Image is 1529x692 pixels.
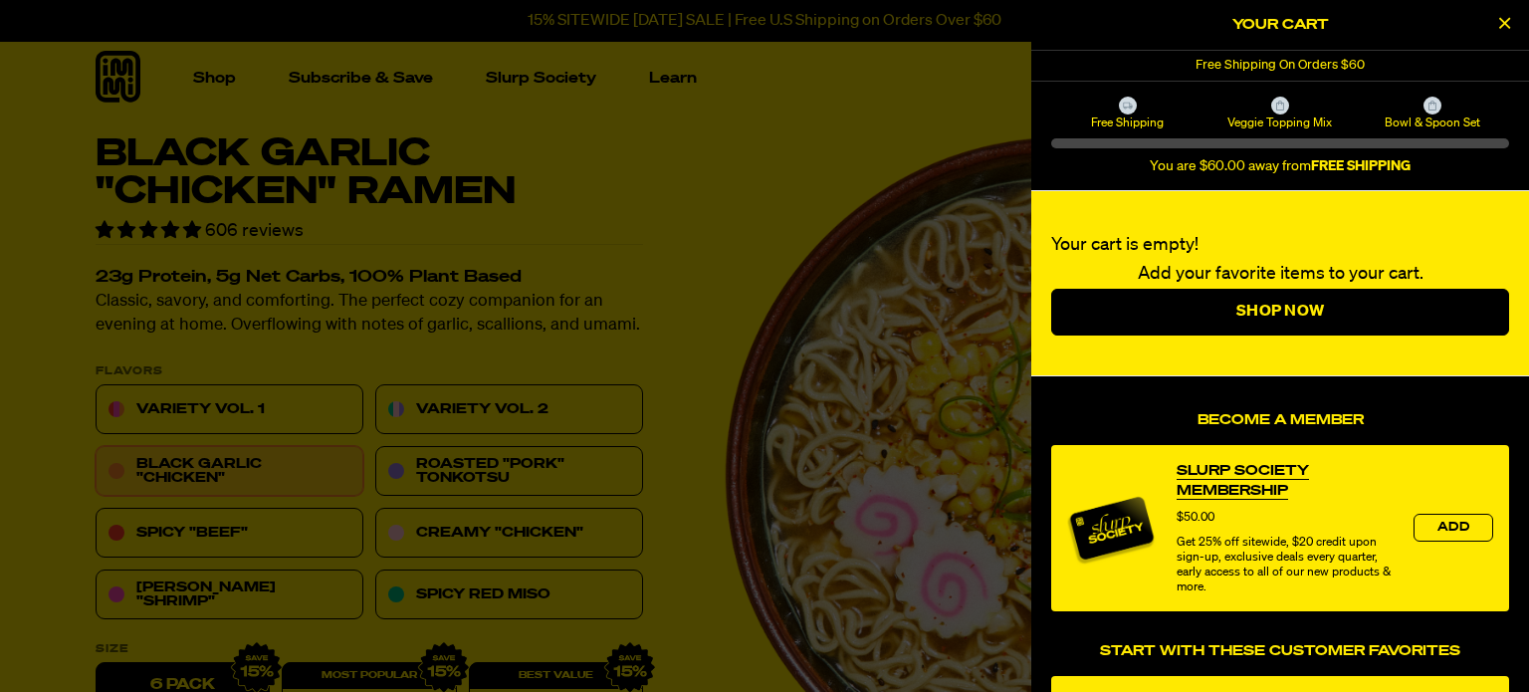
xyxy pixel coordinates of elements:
[1360,115,1506,130] span: Bowl & Spoon Set
[1206,115,1353,130] span: Veggie Topping Mix
[1054,115,1201,130] span: Free Shipping
[1311,159,1411,173] b: FREE SHIPPING
[1177,512,1214,524] span: $50.00
[1437,522,1469,534] span: Add
[1489,10,1519,40] button: Close Cart
[1051,412,1509,429] h4: Become a Member
[1067,484,1157,574] img: Membership image
[1031,51,1529,81] div: 1 of 1
[1051,10,1509,40] h2: Your Cart
[1051,158,1509,175] div: You are $60.00 away from
[1414,514,1493,542] button: Add the product, Slurp Society Membership to Cart
[1051,289,1509,337] a: Shop Now
[1177,461,1394,501] a: View Slurp Society Membership
[1051,260,1509,289] p: Add your favorite items to your cart.
[1051,445,1509,611] div: product
[1031,191,1529,376] div: Your cart is empty!
[1177,536,1394,595] div: Get 25% off sitewide, $20 credit upon sign-up, exclusive deals every quarter, early access to all...
[1051,643,1509,660] h4: Start With These Customer Favorites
